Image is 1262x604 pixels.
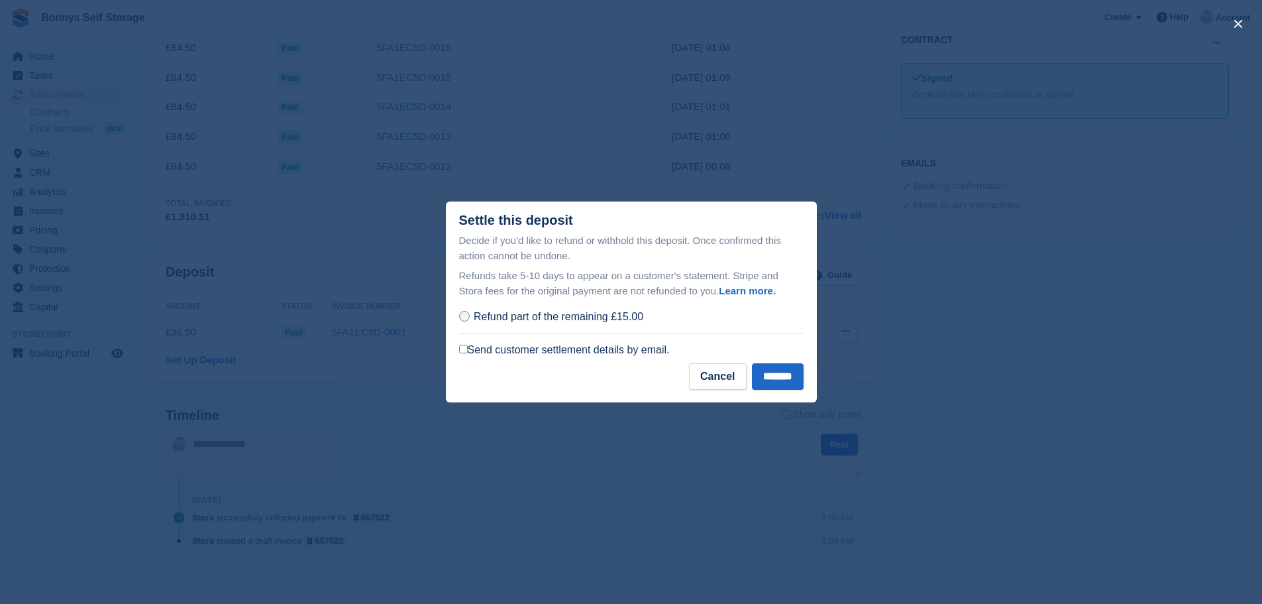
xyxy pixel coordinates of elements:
[1228,13,1249,34] button: close
[459,311,470,322] input: Refund part of the remaining £15.00
[459,233,804,263] p: Decide if you'd like to refund or withhold this deposit. Once confirmed this action cannot be und...
[689,363,746,390] button: Cancel
[459,343,670,357] label: Send customer settlement details by email.
[459,213,573,228] div: Settle this deposit
[459,269,804,298] p: Refunds take 5-10 days to appear on a customer's statement. Stripe and Stora fees for the origina...
[719,285,776,296] a: Learn more.
[474,311,643,322] span: Refund part of the remaining £15.00
[459,345,468,353] input: Send customer settlement details by email.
